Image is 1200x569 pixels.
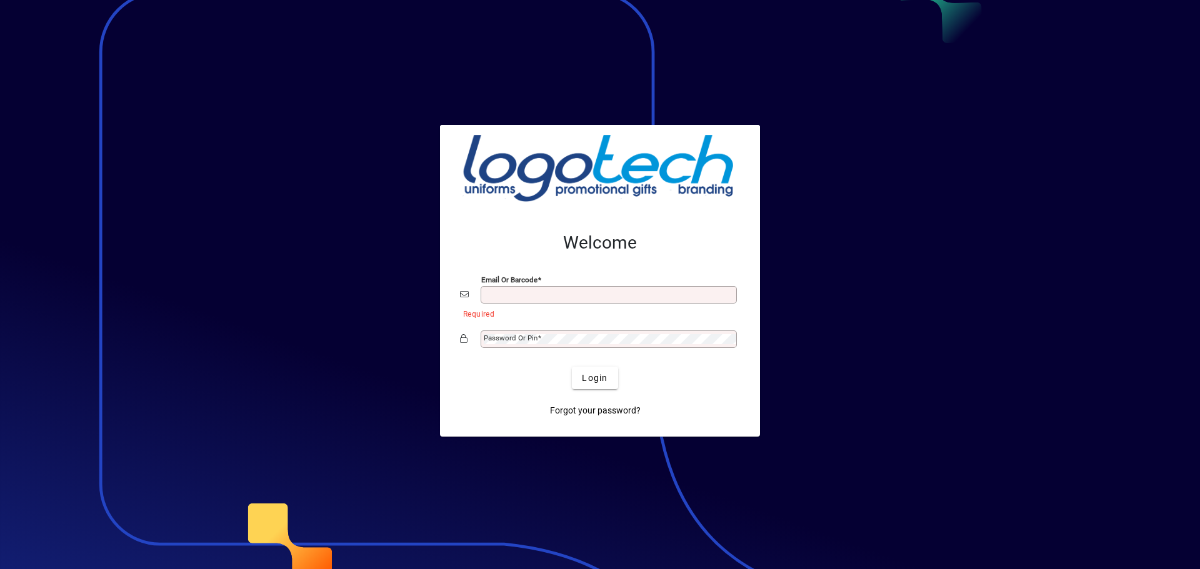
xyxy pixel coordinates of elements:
[545,399,646,422] a: Forgot your password?
[484,334,537,342] mat-label: Password or Pin
[460,232,740,254] h2: Welcome
[463,307,730,320] mat-error: Required
[550,404,641,417] span: Forgot your password?
[582,372,607,385] span: Login
[572,367,617,389] button: Login
[481,275,537,284] mat-label: Email or Barcode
